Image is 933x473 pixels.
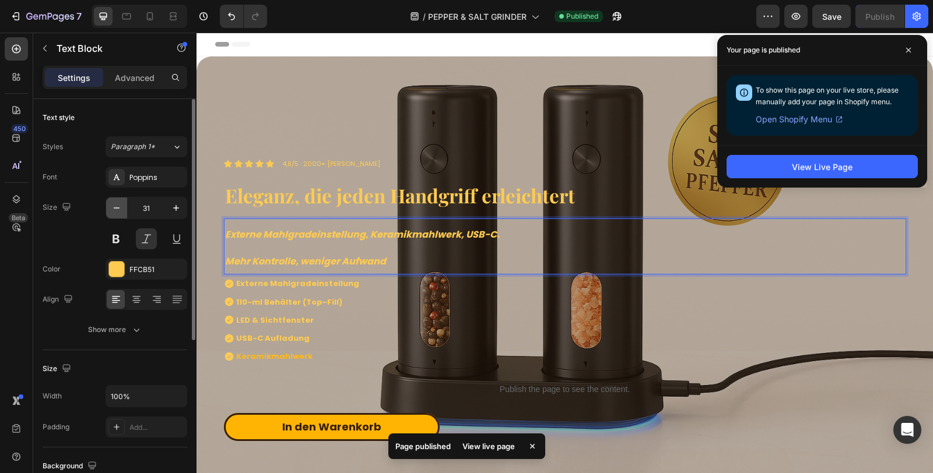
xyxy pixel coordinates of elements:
div: Color [43,264,61,274]
span: To show this page on your live store, please manually add your page in Shopify menu. [756,86,899,106]
input: Auto [106,386,187,407]
div: Padding [43,422,69,432]
button: Show more [43,319,187,340]
div: View Live Page [792,161,853,173]
span: PEPPER & SALT GRINDER [428,10,527,23]
div: Size [43,361,73,377]
div: Undo/Redo [220,5,267,28]
button: 7 [5,5,87,28]
div: Text style [43,112,75,123]
button: Paragraph 1* [106,136,187,157]
div: Beta [9,213,28,223]
p: Your page is published [727,44,800,56]
div: Font [43,172,57,182]
button: Publish [855,5,904,28]
p: Text Block [57,41,156,55]
span: Published [566,11,598,22]
div: Size [43,200,73,216]
span: Open Shopify Menu [756,112,832,126]
p: 7 [76,9,82,23]
p: Settings [58,72,90,84]
iframe: Design area [197,33,933,473]
div: Width [43,391,62,401]
p: Page published [395,440,451,452]
button: Save [812,5,851,28]
div: Show more [88,324,142,336]
span: Paragraph 1* [111,142,155,152]
div: Align [43,292,75,308]
div: Open Intercom Messenger [893,416,921,444]
div: View live page [455,438,522,454]
span: / [423,10,426,23]
div: FFCB51 [129,264,184,275]
div: Add... [129,422,184,433]
div: 450 [11,124,28,133]
div: Publish [865,10,895,23]
div: Styles [43,142,63,152]
button: View Live Page [727,155,918,178]
span: Save [822,12,841,22]
div: Poppins [129,172,184,183]
p: Advanced [115,72,155,84]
